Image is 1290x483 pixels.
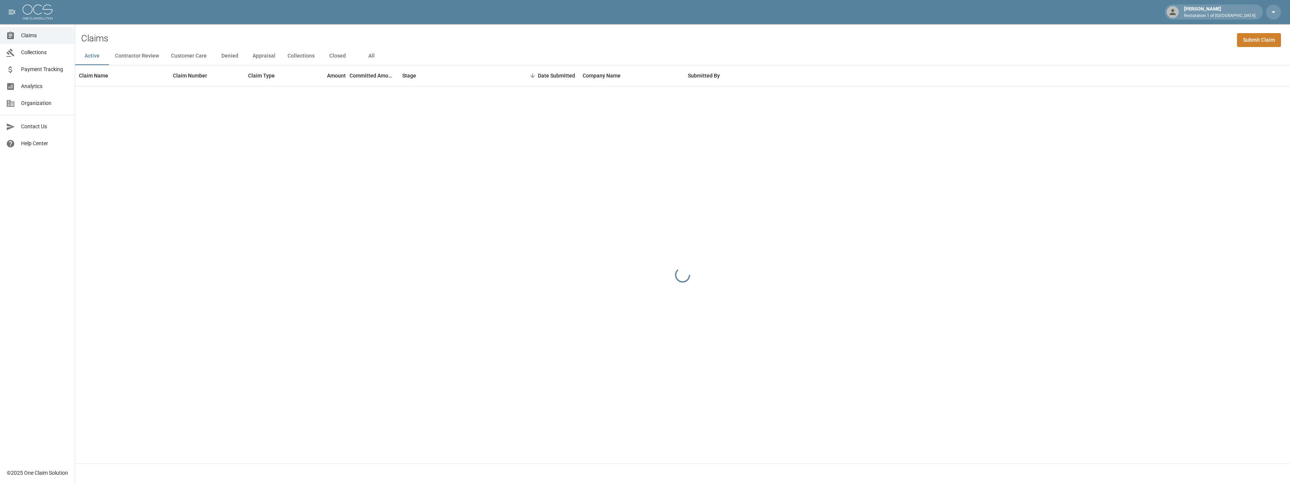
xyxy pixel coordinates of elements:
div: Claim Type [244,65,301,86]
div: © 2025 One Claim Solution [7,469,68,477]
span: Claims [21,32,69,39]
div: Submitted By [684,65,778,86]
div: dynamic tabs [75,47,1290,65]
button: Active [75,47,109,65]
div: Amount [301,65,350,86]
div: Date Submitted [538,65,575,86]
div: Company Name [579,65,684,86]
button: All [354,47,388,65]
button: Contractor Review [109,47,165,65]
div: Claim Name [75,65,169,86]
div: [PERSON_NAME] [1181,5,1258,19]
span: Payment Tracking [21,65,69,73]
img: ocs-logo-white-transparent.png [23,5,53,20]
button: Denied [213,47,247,65]
button: Closed [321,47,354,65]
div: Company Name [583,65,621,86]
div: Claim Number [169,65,244,86]
button: Collections [282,47,321,65]
div: Stage [402,65,416,86]
span: Collections [21,49,69,56]
p: Restoration 1 of [GEOGRAPHIC_DATA] [1184,13,1255,19]
div: Submitted By [688,65,720,86]
div: Committed Amount [350,65,395,86]
button: Appraisal [247,47,282,65]
span: Organization [21,99,69,107]
a: Submit Claim [1237,33,1281,47]
span: Analytics [21,82,69,90]
span: Help Center [21,140,69,147]
div: Claim Name [79,65,108,86]
div: Claim Number [173,65,207,86]
button: Customer Care [165,47,213,65]
button: Sort [527,70,538,81]
div: Claim Type [248,65,275,86]
div: Amount [327,65,346,86]
span: Contact Us [21,123,69,131]
button: open drawer [5,5,20,20]
div: Committed Amount [350,65,398,86]
div: Date Submitted [511,65,579,86]
div: Stage [398,65,511,86]
h2: Claims [81,33,108,44]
